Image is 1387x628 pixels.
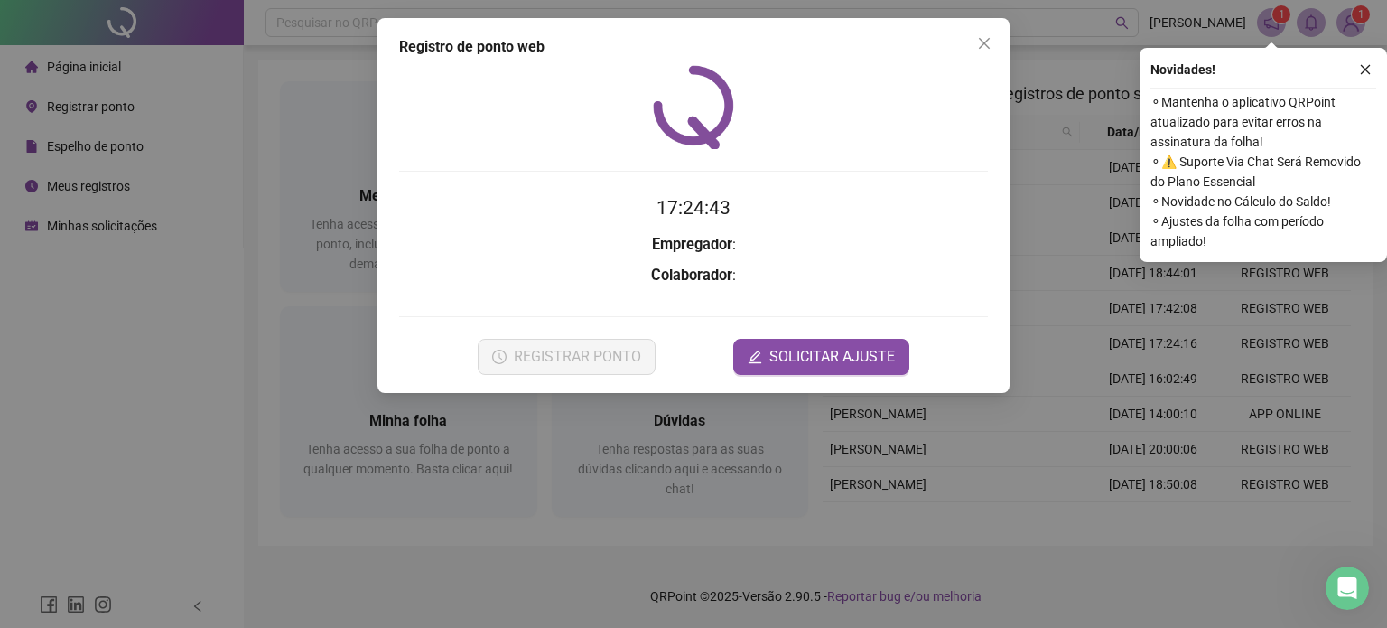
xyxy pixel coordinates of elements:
span: edit [748,350,762,364]
span: ⚬ Mantenha o aplicativo QRPoint atualizado para evitar erros na assinatura da folha! [1150,92,1376,152]
button: Close [970,29,999,58]
iframe: Intercom live chat [1326,567,1369,610]
strong: Empregador [652,236,732,253]
span: ⚬ Ajustes da folha com período ampliado! [1150,211,1376,251]
span: close [977,36,991,51]
div: Registro de ponto web [399,36,988,58]
span: Novidades ! [1150,60,1215,80]
h3: : [399,264,988,287]
img: QRPoint [653,65,734,149]
span: ⚬ ⚠️ Suporte Via Chat Será Removido do Plano Essencial [1150,152,1376,192]
span: close [1359,63,1372,76]
button: REGISTRAR PONTO [478,339,656,375]
span: ⚬ Novidade no Cálculo do Saldo! [1150,192,1376,211]
time: 17:24:43 [656,197,731,219]
span: SOLICITAR AJUSTE [769,346,895,368]
strong: Colaborador [651,267,732,284]
button: editSOLICITAR AJUSTE [733,339,909,375]
h3: : [399,233,988,257]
